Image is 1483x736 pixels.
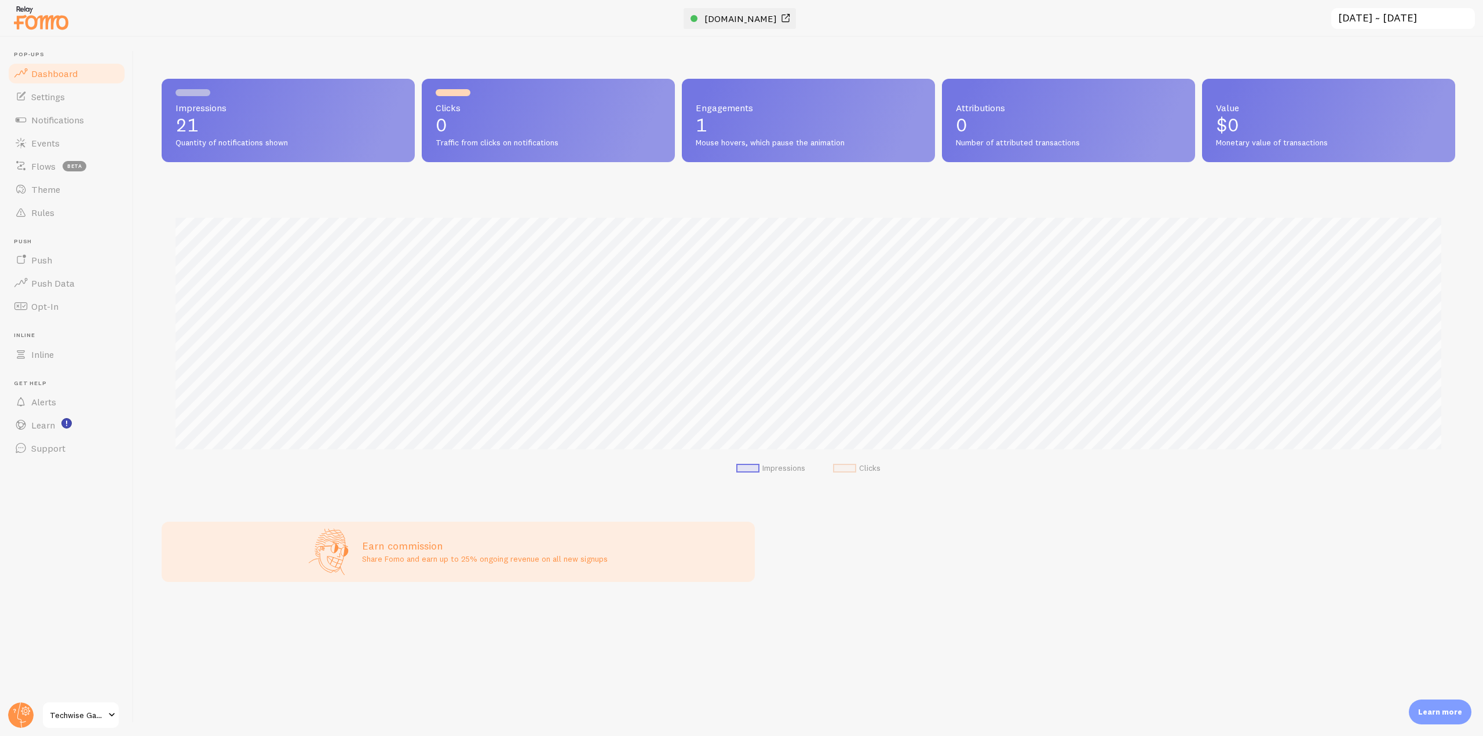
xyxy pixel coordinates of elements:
span: Flows [31,160,56,172]
a: Push Data [7,272,126,295]
svg: <p>Watch New Feature Tutorials!</p> [61,418,72,429]
div: Learn more [1409,700,1471,724]
a: Settings [7,85,126,108]
span: Push [31,254,52,266]
a: Support [7,437,126,460]
li: Impressions [736,463,805,474]
span: Events [31,137,60,149]
span: Push Data [31,277,75,289]
span: Monetary value of transactions [1216,138,1441,148]
span: Rules [31,207,54,218]
a: Dashboard [7,62,126,85]
span: Engagements [696,103,921,112]
a: Opt-In [7,295,126,318]
span: Pop-ups [14,51,126,58]
span: Push [14,238,126,246]
p: 1 [696,116,921,134]
span: Settings [31,91,65,102]
span: Traffic from clicks on notifications [436,138,661,148]
span: Techwise Gadgets Store [50,708,105,722]
a: Inline [7,343,126,366]
img: fomo-relay-logo-orange.svg [12,3,70,32]
p: 0 [436,116,661,134]
span: Alerts [31,396,56,408]
span: Value [1216,103,1441,112]
a: Techwise Gadgets Store [42,701,120,729]
span: Impressions [176,103,401,112]
span: Inline [14,332,126,339]
span: Notifications [31,114,84,126]
p: Share Fomo and earn up to 25% ongoing revenue on all new signups [362,553,608,565]
span: Number of attributed transactions [956,138,1181,148]
p: Learn more [1418,706,1462,717]
span: $0 [1216,113,1239,136]
li: Clicks [833,463,881,474]
a: Notifications [7,108,126,131]
a: Push [7,248,126,272]
span: beta [63,161,86,171]
a: Theme [7,178,126,201]
span: Learn [31,419,55,431]
span: Quantity of notifications shown [176,138,401,148]
span: Attributions [956,103,1181,112]
a: Rules [7,201,126,224]
a: Learn [7,413,126,437]
h3: Earn commission [362,539,608,552]
span: Clicks [436,103,661,112]
p: 0 [956,116,1181,134]
p: 21 [176,116,401,134]
span: Inline [31,349,54,360]
a: Alerts [7,390,126,413]
a: Flows beta [7,155,126,178]
span: Dashboard [31,68,78,79]
span: Get Help [14,380,126,387]
span: Mouse hovers, which pause the animation [696,138,921,148]
a: Events [7,131,126,155]
span: Opt-In [31,301,59,312]
span: Support [31,442,65,454]
span: Theme [31,184,60,195]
